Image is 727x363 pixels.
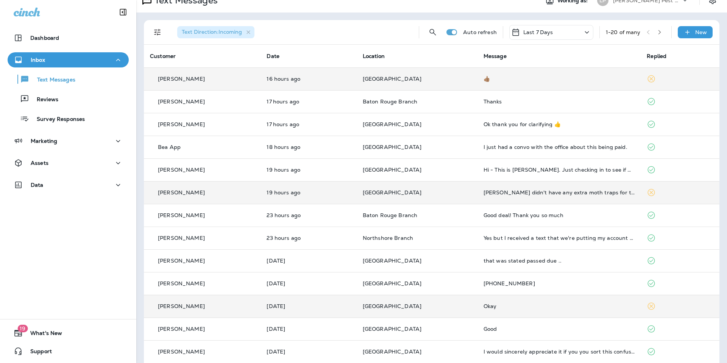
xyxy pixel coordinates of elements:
p: Assets [31,160,48,166]
p: Sep 12, 2025 02:00 PM [267,303,350,309]
p: Sep 15, 2025 01:38 PM [267,144,350,150]
div: Thanks [484,99,635,105]
button: Dashboard [8,30,129,45]
p: Sep 11, 2025 01:19 PM [267,326,350,332]
p: Auto refresh [463,29,497,35]
p: Sep 15, 2025 08:49 AM [267,212,350,218]
p: [PERSON_NAME] [158,349,205,355]
button: Support [8,344,129,359]
p: [PERSON_NAME] [158,189,205,196]
p: Sep 15, 2025 02:37 PM [267,99,350,105]
span: Message [484,53,507,59]
span: [GEOGRAPHIC_DATA] [363,257,421,264]
p: Bea App [158,144,181,150]
p: Marketing [31,138,57,144]
p: Data [31,182,44,188]
button: 19What's New [8,325,129,341]
p: [PERSON_NAME] [158,280,205,286]
p: [PERSON_NAME] [158,326,205,332]
p: Inbox [31,57,45,63]
button: Reviews [8,91,129,107]
p: Sep 15, 2025 02:35 PM [267,121,350,127]
span: Date [267,53,279,59]
div: Hi - This is Andrea Legge. Just checking in to see if my monthly pest control visit has happened ... [484,167,635,173]
button: Inbox [8,52,129,67]
button: Survey Responses [8,111,129,127]
p: Last 7 Days [523,29,553,35]
p: [PERSON_NAME] [158,99,205,105]
p: Survey Responses [29,116,85,123]
button: Assets [8,155,129,171]
div: Good [484,326,635,332]
span: Customer [150,53,176,59]
span: Baton Rouge Branch [363,212,418,219]
button: Collapse Sidebar [112,5,134,20]
button: Data [8,177,129,192]
p: [PERSON_NAME] [158,121,205,127]
span: [GEOGRAPHIC_DATA] [363,75,421,82]
span: Support [23,348,52,357]
span: What's New [23,330,62,339]
p: [PERSON_NAME] [158,258,205,264]
span: [GEOGRAPHIC_DATA] [363,348,421,355]
p: Text Messages [30,77,75,84]
p: [PERSON_NAME] [158,167,205,173]
p: Sep 15, 2025 03:17 PM [267,76,350,82]
p: New [695,29,707,35]
span: [GEOGRAPHIC_DATA] [363,166,421,173]
div: 👍🏽 [484,76,635,82]
div: Yes but I received a text that we're putting my account on hold for non payment [484,235,635,241]
div: Good deal! Thank you so much [484,212,635,218]
div: I would sincerely appreciate it if you you sort this confusion out. This bill has been paid. Than... [484,349,635,355]
p: Sep 11, 2025 01:19 PM [267,349,350,355]
p: Sep 15, 2025 08:25 AM [267,235,350,241]
button: Text Messages [8,71,129,87]
p: Reviews [29,96,58,103]
div: that was stated passed due .. [484,258,635,264]
div: 509-630-0111 [484,280,635,286]
p: [PERSON_NAME] [158,76,205,82]
span: Baton Rouge Branch [363,98,418,105]
div: Text Direction:Incoming [177,26,254,38]
div: Garrett didn't have any extra moth traps for the pantry when he came by and treated. How do I sub... [484,189,635,196]
p: [PERSON_NAME] [158,235,205,241]
p: Sep 15, 2025 12:06 PM [267,167,350,173]
span: [GEOGRAPHIC_DATA] [363,144,421,150]
span: 19 [17,325,28,332]
span: Location [363,53,385,59]
span: Northshore Branch [363,235,413,241]
div: 1 - 20 of many [606,29,641,35]
p: Dashboard [30,35,59,41]
span: [GEOGRAPHIC_DATA] [363,325,421,332]
p: Sep 13, 2025 10:28 AM [267,280,350,286]
p: [PERSON_NAME] [158,212,205,218]
p: Sep 14, 2025 12:11 PM [267,258,350,264]
span: [GEOGRAPHIC_DATA] [363,280,421,287]
span: Replied [647,53,666,59]
div: Okay [484,303,635,309]
span: Text Direction : Incoming [182,28,242,35]
div: I just had a convo with the office about this being paid. [484,144,635,150]
span: [GEOGRAPHIC_DATA] [363,121,421,128]
span: [GEOGRAPHIC_DATA] [363,303,421,310]
p: [PERSON_NAME] [158,303,205,309]
p: Sep 15, 2025 12:02 PM [267,189,350,196]
div: Ok thank you for clarifying 👍 [484,121,635,127]
button: Search Messages [425,25,440,40]
span: [GEOGRAPHIC_DATA] [363,189,421,196]
button: Filters [150,25,165,40]
button: Marketing [8,133,129,149]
